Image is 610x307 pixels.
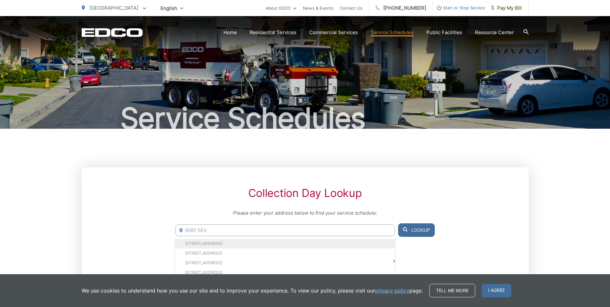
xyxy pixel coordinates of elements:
a: Residential Services [250,29,296,36]
a: privacy policy [375,287,409,294]
a: Resource Center [475,29,514,36]
h2: Collection Day Lookup [175,187,434,200]
h1: Service Schedules [82,102,529,135]
p: Please enter your address below to find your service schedule: [175,209,434,217]
p: We use cookies to understand how you use our site and to improve your experience. To view our pol... [82,287,423,294]
a: EDCD logo. Return to the homepage. [82,28,143,37]
a: About EDCO [266,4,296,12]
a: Home [223,29,237,36]
a: Tell me more [429,284,475,297]
input: Enter Address [175,224,395,236]
span: Pay My Bill [491,4,522,12]
a: Public Facilities [426,29,462,36]
span: [GEOGRAPHIC_DATA] [89,5,138,11]
li: [STREET_ADDRESS] [175,239,395,248]
button: Lookup [398,223,435,237]
li: [STREET_ADDRESS] [175,268,395,277]
a: Service Schedules [371,29,414,36]
a: News & Events [303,4,333,12]
li: [STREET_ADDRESS] [175,258,395,268]
a: Commercial Services [309,29,358,36]
span: English [156,3,188,14]
li: [STREET_ADDRESS] [175,248,395,258]
a: Contact Us [340,4,362,12]
span: I agree [482,284,511,297]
